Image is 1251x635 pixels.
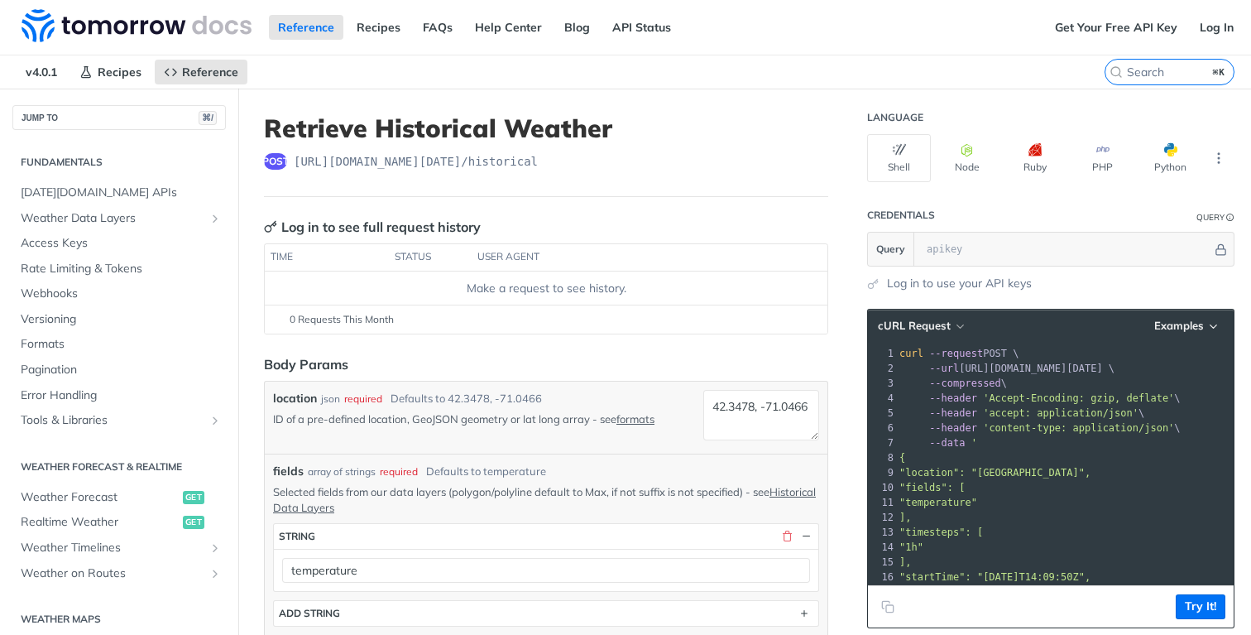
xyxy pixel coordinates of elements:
span: \ [899,378,1007,389]
div: 16 [868,570,896,584]
a: Weather Forecastget [12,485,226,510]
div: required [344,392,382,406]
div: string [279,530,315,542]
div: required [380,464,418,479]
button: More Languages [1206,146,1231,171]
span: Formats [21,336,222,353]
span: --header [929,422,977,434]
span: "fields": [ [899,482,965,493]
div: ADD string [279,607,340,619]
a: Realtime Weatherget [12,510,226,535]
div: Body Params [264,354,348,374]
th: time [265,244,389,271]
a: Recipes [347,15,410,40]
a: Log in to use your API keys [887,275,1032,292]
span: get [183,516,204,529]
button: Delete [779,529,794,544]
button: Hide [1212,241,1229,257]
p: Selected fields from our data layers (polygon/polyline default to Max, if not suffix is not speci... [273,484,819,514]
span: --data [929,437,965,449]
div: 10 [868,480,896,495]
div: 6 [868,421,896,435]
span: ⌘/ [199,111,217,125]
span: Rate Limiting & Tokens [21,261,222,277]
a: Get Your Free API Key [1046,15,1186,40]
a: FAQs [414,15,462,40]
button: JUMP TO⌘/ [12,105,226,130]
a: Pagination [12,358,226,382]
span: --header [929,407,977,419]
th: status [389,244,472,271]
div: 14 [868,540,896,555]
div: 15 [868,555,896,570]
a: Error Handling [12,383,226,408]
p: ID of a pre-defined location, GeoJSON geometry or lat long array - see [273,411,697,426]
div: QueryInformation [1196,211,1234,224]
kbd: ⌘K [1209,64,1229,80]
span: ' [971,437,977,449]
svg: Search [1110,65,1123,79]
div: 9 [868,465,896,480]
a: Recipes [70,60,151,84]
span: "location": "[GEOGRAPHIC_DATA]", [899,467,1090,479]
span: Weather Timelines [21,540,204,556]
i: Information [1226,214,1234,222]
a: Historical Data Layers [273,485,816,513]
span: --url [929,363,959,374]
a: Access Keys [12,231,226,256]
a: Formats [12,332,226,357]
span: \ [899,422,1181,434]
label: location [273,390,317,407]
button: PHP [1071,134,1134,182]
span: "temperature" [899,497,977,508]
button: Show subpages for Weather Timelines [208,541,222,555]
input: apikey [918,233,1212,266]
h1: Retrieve Historical Weather [264,113,828,143]
a: API Status [603,15,680,40]
span: v4.0.1 [17,60,66,84]
button: cURL Request [872,318,969,334]
div: Language [867,111,923,124]
span: 'content-type: application/json' [983,422,1174,434]
span: post [264,153,287,170]
div: 7 [868,435,896,450]
button: Node [935,134,999,182]
a: Webhooks [12,281,226,306]
div: Defaults to temperature [426,464,546,480]
span: "startTime": "[DATE]T14:09:50Z", [899,571,1090,583]
div: 11 [868,495,896,510]
span: ], [899,556,911,568]
button: Show subpages for Tools & Libraries [208,414,222,427]
div: Make a request to see history. [271,280,821,297]
a: formats [616,412,654,426]
button: Show subpages for Weather Data Layers [208,212,222,225]
a: Weather Data LayersShow subpages for Weather Data Layers [12,206,226,231]
span: Weather on Routes [21,565,204,582]
span: --compressed [929,378,1001,389]
span: Pagination [21,362,222,378]
th: user agent [472,244,794,271]
button: Show subpages for Weather on Routes [208,567,222,580]
div: 4 [868,391,896,406]
a: Tools & LibrariesShow subpages for Tools & Libraries [12,408,226,433]
span: Weather Forecast [21,489,179,506]
span: Reference [182,65,238,79]
div: Log in to see full request history [264,217,481,237]
a: Log In [1191,15,1243,40]
span: --header [929,392,977,404]
span: POST \ [899,348,1019,359]
textarea: 42.3478, -71.0466 [703,390,819,440]
button: Ruby [1003,134,1066,182]
span: Versioning [21,311,222,328]
a: Help Center [466,15,551,40]
a: Blog [555,15,599,40]
h2: Weather Maps [12,612,226,627]
span: 'accept: application/json' [983,407,1138,419]
span: Recipes [98,65,141,79]
img: Tomorrow.io Weather API Docs [22,9,252,42]
button: Shell [867,134,931,182]
div: 13 [868,525,896,540]
button: Try It! [1176,594,1225,619]
span: \ [899,407,1144,419]
div: 12 [868,510,896,525]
